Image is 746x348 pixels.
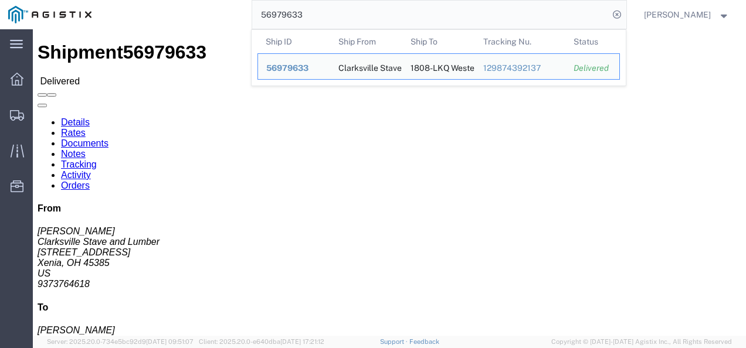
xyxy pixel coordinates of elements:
[644,8,711,21] span: Nathan Seeley
[565,30,620,53] th: Status
[280,338,324,345] span: [DATE] 17:21:12
[257,30,330,53] th: Ship ID
[199,338,324,345] span: Client: 2025.20.0-e640dba
[551,337,732,347] span: Copyright © [DATE]-[DATE] Agistix Inc., All Rights Reserved
[257,30,626,86] table: Search Results
[266,62,322,74] div: 56979633
[33,29,746,336] iframe: FS Legacy Container
[409,338,439,345] a: Feedback
[574,62,611,74] div: Delivered
[47,338,194,345] span: Server: 2025.20.0-734e5bc92d9
[266,63,308,73] span: 56979633
[8,6,91,23] img: logo
[474,30,565,53] th: Tracking Nu.
[402,30,475,53] th: Ship To
[338,54,394,79] div: Clarksville Stave and Lumber
[380,338,409,345] a: Support
[252,1,609,29] input: Search for shipment number, reference number
[330,30,402,53] th: Ship From
[643,8,730,22] button: [PERSON_NAME]
[483,62,557,74] div: 129874392137
[411,54,467,79] div: 1808-LKQ Western Truck Parts
[146,338,194,345] span: [DATE] 09:51:07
